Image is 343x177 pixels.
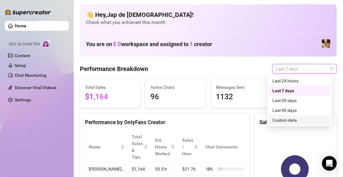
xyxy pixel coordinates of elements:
[5,9,51,15] img: logo-BBDzfeDw.svg
[182,137,193,157] span: Sales / Hour
[15,53,30,58] a: Content
[178,131,202,163] th: Sales / Hour
[85,84,135,91] span: Total Sales
[15,73,46,78] a: Chat Monitoring
[85,91,135,103] span: $1,164
[272,107,327,114] div: Last 90 days
[86,19,331,26] span: Check what you achieved this month
[216,84,266,91] span: Messages Sent
[202,131,254,163] th: Chat Conversion
[269,76,331,86] div: Last 24 hours
[85,131,128,163] th: Name
[269,86,331,96] div: Last 7 days
[272,77,327,84] div: Last 24 hours
[15,97,31,102] a: Settings
[322,39,330,48] img: vixie
[269,96,331,105] div: Last 30 days
[15,85,56,90] a: Discover Viral Videos
[269,105,331,115] div: Last 90 days
[205,144,245,150] span: Chat Conversion
[272,117,327,124] div: Custom date
[272,87,327,94] div: Last 7 days
[128,131,151,163] th: Total Sales & Tips
[272,97,327,104] div: Last 30 days
[150,91,201,103] span: 96
[260,118,332,127] div: Sales by OnlyFans Creator
[151,163,178,175] td: 53.5 h
[42,39,52,48] img: AI Chatter
[178,163,202,175] td: $21.76
[190,41,193,47] span: 1
[155,137,170,157] div: Est. Hours Worked
[330,67,333,71] span: calendar
[15,63,26,68] a: Setup
[86,10,331,19] h4: 👋 Hey, Jap de [DEMOGRAPHIC_DATA] !
[322,156,337,171] div: Open Intercom Messenger
[9,41,40,47] span: Izzy AI Chatter
[86,41,212,48] h1: You are on workspace and assigned to creator
[80,65,148,73] h4: Performance Breakdown
[205,166,215,172] span: 18 %
[276,64,333,73] span: Last 7 days
[85,163,128,175] td: [PERSON_NAME]…
[269,115,331,125] div: Custom date
[85,118,244,127] div: Performance by OnlyFans Creator
[216,91,266,103] span: 1132
[128,163,151,175] td: $1,164
[150,84,201,91] span: Active Chats
[89,144,119,150] span: Name
[113,41,121,47] span: E D
[15,23,26,28] a: Home
[132,133,143,160] span: Total Sales & Tips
